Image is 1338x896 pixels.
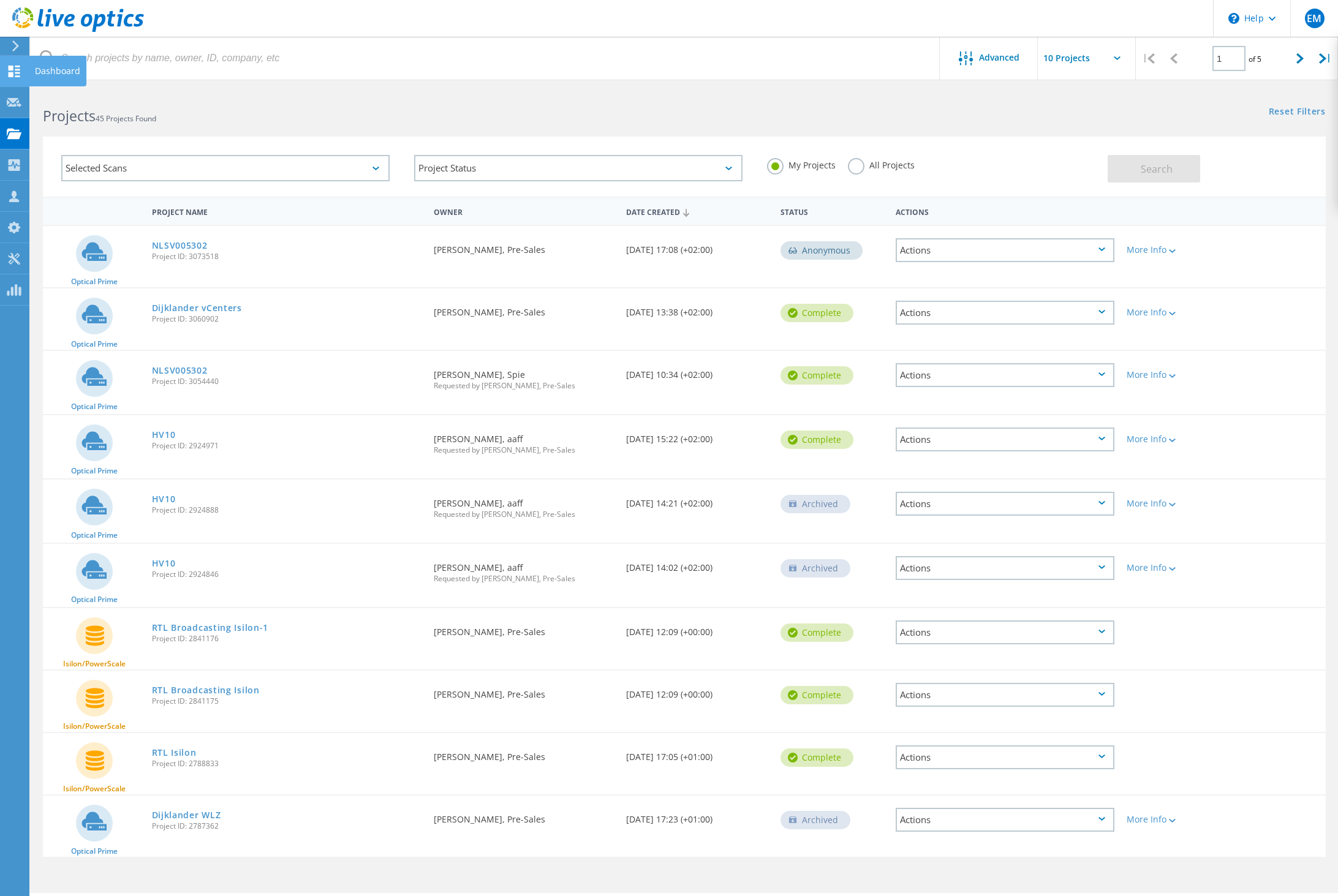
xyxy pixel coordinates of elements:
div: [PERSON_NAME], Spie [428,351,620,402]
div: More Info [1127,499,1217,508]
div: [PERSON_NAME], Pre-Sales [428,288,620,329]
span: Advanced [979,53,1019,62]
div: Complete [780,686,853,704]
label: All Projects [848,158,915,170]
span: Optical Prime [71,596,118,603]
div: [PERSON_NAME], aaff [428,544,620,595]
div: Anonymous [780,241,863,260]
div: Complete [780,304,853,322]
span: Requested by [PERSON_NAME], Pre-Sales [434,446,614,454]
a: NLSV005302 [152,241,208,250]
div: Actions [896,683,1114,707]
span: Optical Prime [71,467,118,475]
div: Actions [896,808,1114,832]
div: Date Created [620,200,774,223]
svg: \n [1228,13,1239,24]
div: More Info [1127,815,1217,824]
a: HV10 [152,495,176,503]
div: [DATE] 13:38 (+02:00) [620,288,774,329]
span: Isilon/PowerScale [63,723,126,730]
span: Project ID: 2924888 [152,506,422,514]
div: Archived [780,559,850,578]
div: Archived [780,495,850,513]
span: Requested by [PERSON_NAME], Pre-Sales [434,382,614,390]
div: [DATE] 17:05 (+01:00) [620,733,774,774]
div: [DATE] 14:21 (+02:00) [620,480,774,520]
span: Project ID: 3054440 [152,378,422,385]
div: | [1313,37,1338,80]
span: of 5 [1249,54,1261,64]
span: Project ID: 3060902 [152,315,422,323]
div: Actions [896,556,1114,580]
div: More Info [1127,435,1217,443]
div: Actions [896,745,1114,769]
div: Project Status [414,155,743,181]
div: Actions [896,427,1114,451]
div: [PERSON_NAME], aaff [428,480,620,530]
div: Actions [896,301,1114,325]
div: More Info [1127,246,1217,254]
div: Actions [896,363,1114,387]
span: Project ID: 3073518 [152,253,422,260]
a: HV10 [152,431,176,439]
div: [DATE] 12:09 (+00:00) [620,608,774,649]
a: Dijklander WLZ [152,811,221,819]
div: [DATE] 10:34 (+02:00) [620,351,774,391]
div: [DATE] 15:22 (+02:00) [620,415,774,456]
div: [PERSON_NAME], Pre-Sales [428,796,620,836]
div: More Info [1127,308,1217,317]
a: Live Optics Dashboard [12,26,144,34]
span: EM [1307,13,1321,23]
span: Optical Prime [71,278,118,285]
div: [DATE] 17:08 (+02:00) [620,226,774,266]
div: Actions [896,492,1114,516]
div: Owner [428,200,620,222]
div: Actions [896,238,1114,262]
a: RTL Isilon [152,748,197,757]
span: Project ID: 2841176 [152,635,422,642]
span: Isilon/PowerScale [63,785,126,792]
div: [PERSON_NAME], Pre-Sales [428,671,620,711]
div: Status [774,200,890,222]
div: More Info [1127,563,1217,572]
div: Complete [780,623,853,642]
a: HV10 [152,559,176,568]
a: Reset Filters [1269,107,1326,118]
div: More Info [1127,371,1217,379]
a: RTL Broadcasting Isilon [152,686,260,695]
span: Optical Prime [71,532,118,539]
span: Optical Prime [71,403,118,410]
div: Complete [780,431,853,449]
a: NLSV005302 [152,366,208,375]
span: Project ID: 2787362 [152,823,422,830]
span: 45 Projects Found [96,113,156,124]
a: RTL Broadcasting Isilon-1 [152,623,269,632]
div: Complete [780,366,853,385]
div: [DATE] 12:09 (+00:00) [620,671,774,711]
span: Optical Prime [71,848,118,855]
span: Isilon/PowerScale [63,660,126,668]
div: Complete [780,748,853,767]
label: My Projects [767,158,836,170]
div: [PERSON_NAME], Pre-Sales [428,733,620,774]
div: [DATE] 17:23 (+01:00) [620,796,774,836]
div: [PERSON_NAME], aaff [428,415,620,466]
span: Project ID: 2841175 [152,698,422,705]
span: Project ID: 2924846 [152,571,422,578]
span: Project ID: 2788833 [152,760,422,767]
span: Optical Prime [71,341,118,348]
div: [PERSON_NAME], Pre-Sales [428,608,620,649]
span: Requested by [PERSON_NAME], Pre-Sales [434,575,614,582]
span: Project ID: 2924971 [152,442,422,450]
span: Requested by [PERSON_NAME], Pre-Sales [434,511,614,518]
div: Selected Scans [61,155,390,181]
div: [PERSON_NAME], Pre-Sales [428,226,620,266]
div: Actions [896,620,1114,644]
button: Search [1108,155,1200,183]
a: Dijklander vCenters [152,304,242,312]
span: Search [1141,162,1173,176]
div: Dashboard [35,67,80,75]
div: Archived [780,811,850,829]
input: Search projects by name, owner, ID, company, etc [31,37,940,80]
div: Actions [890,200,1121,222]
